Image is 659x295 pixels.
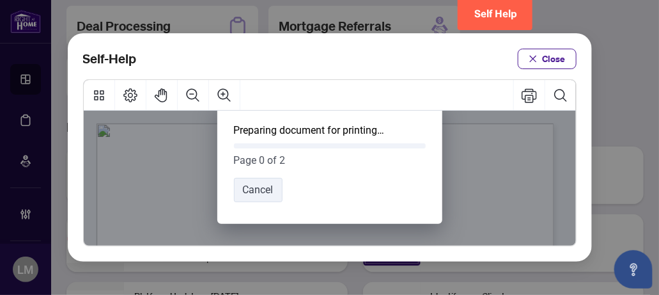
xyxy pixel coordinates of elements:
[518,49,577,69] button: Close
[614,250,653,289] button: Open asap
[543,49,566,69] span: Close
[529,54,538,63] span: close
[83,50,137,68] h3: Self-Help
[474,8,517,20] span: Self Help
